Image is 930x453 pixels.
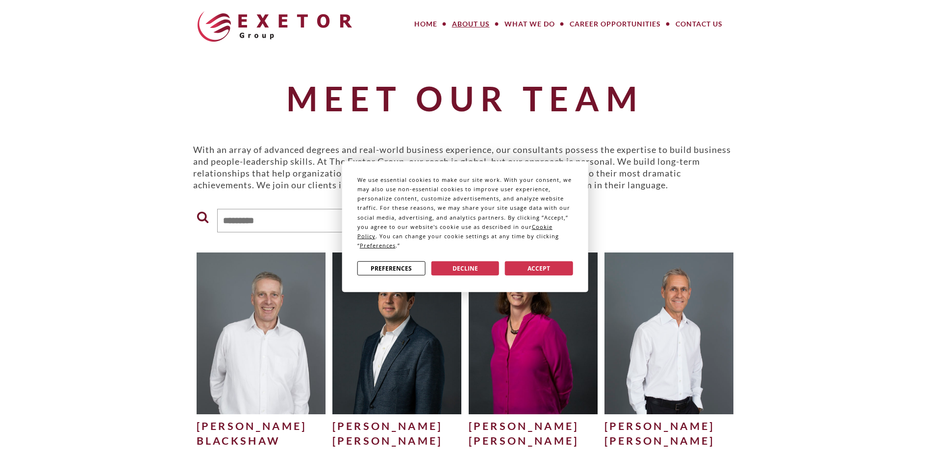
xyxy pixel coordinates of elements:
div: Cookie Consent Prompt [342,161,588,292]
button: Decline [431,261,499,276]
button: Preferences [357,261,426,276]
div: We use essential cookies to make our site work. With your consent, we may also use non-essential ... [357,175,573,250]
span: Preferences [360,242,396,249]
button: Accept [505,261,573,276]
